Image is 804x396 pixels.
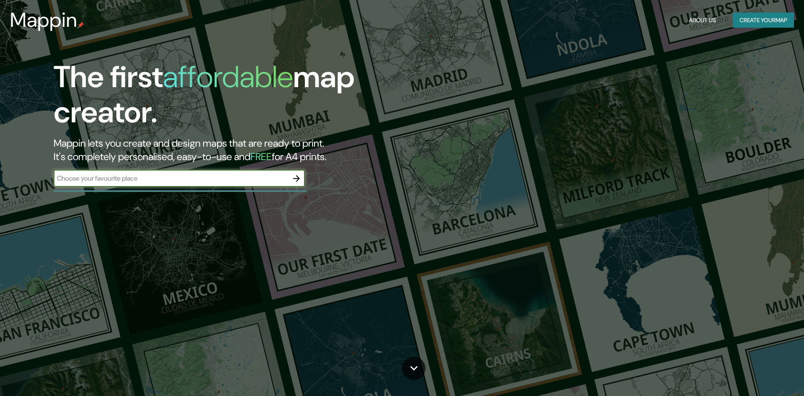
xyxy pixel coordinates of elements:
input: Choose your favourite place [54,173,288,183]
h3: Mappin [10,8,77,32]
img: mappin-pin [77,22,84,28]
h2: Mappin lets you create and design maps that are ready to print. It's completely personalised, eas... [54,137,456,163]
h1: The first map creator. [54,60,456,137]
button: Create yourmap [733,13,794,28]
h1: affordable [163,57,293,96]
h5: FREE [250,150,272,163]
button: About Us [685,13,719,28]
